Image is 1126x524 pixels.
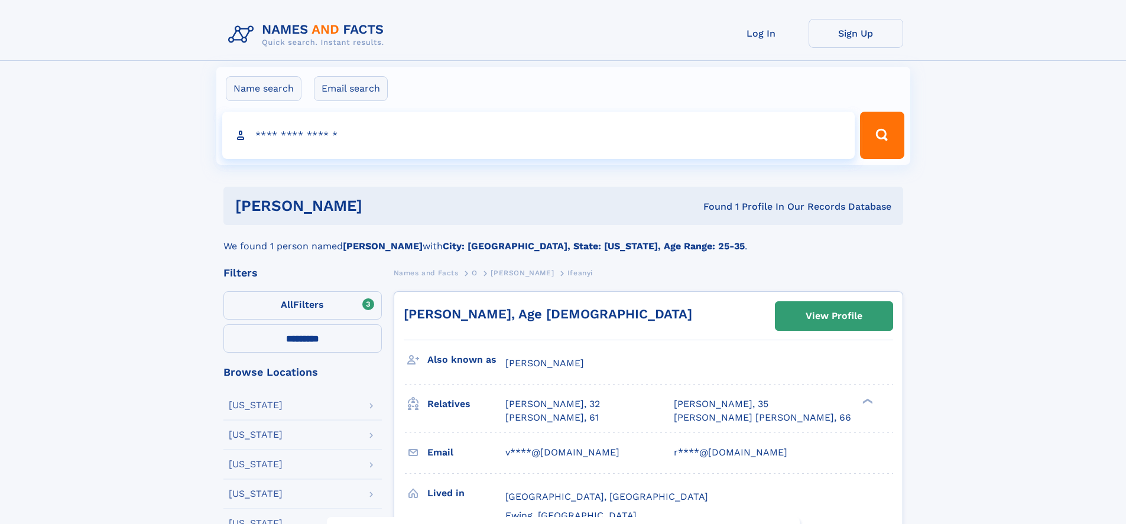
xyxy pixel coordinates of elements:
b: [PERSON_NAME] [343,240,423,252]
a: [PERSON_NAME], 32 [505,398,600,411]
h3: Also known as [427,350,505,370]
div: ❯ [859,398,874,405]
span: [PERSON_NAME] [505,357,584,369]
button: Search Button [860,112,904,159]
label: Filters [223,291,382,320]
label: Name search [226,76,301,101]
a: Sign Up [809,19,903,48]
span: [GEOGRAPHIC_DATA], [GEOGRAPHIC_DATA] [505,491,708,502]
a: Log In [714,19,809,48]
input: search input [222,112,855,159]
a: Names and Facts [394,265,459,280]
span: [PERSON_NAME] [491,269,554,277]
a: [PERSON_NAME], Age [DEMOGRAPHIC_DATA] [404,307,692,321]
a: [PERSON_NAME] [491,265,554,280]
div: We found 1 person named with . [223,225,903,253]
div: [US_STATE] [229,430,283,440]
a: O [472,265,478,280]
div: [US_STATE] [229,401,283,410]
h3: Lived in [427,483,505,503]
div: Filters [223,268,382,278]
div: View Profile [806,302,862,330]
div: Browse Locations [223,367,382,377]
h3: Relatives [427,394,505,414]
div: [US_STATE] [229,489,283,499]
a: [PERSON_NAME], 35 [674,398,768,411]
span: Ewing, [GEOGRAPHIC_DATA] [505,510,637,521]
span: O [472,269,478,277]
div: [US_STATE] [229,460,283,469]
h1: [PERSON_NAME] [235,198,533,213]
h3: Email [427,442,505,463]
a: View Profile [775,302,893,330]
a: [PERSON_NAME] [PERSON_NAME], 66 [674,411,851,424]
label: Email search [314,76,388,101]
span: Ifeanyi [567,269,593,277]
b: City: [GEOGRAPHIC_DATA], State: [US_STATE], Age Range: 25-35 [443,240,745,252]
a: [PERSON_NAME], 61 [505,411,599,424]
img: Logo Names and Facts [223,19,394,51]
div: Found 1 Profile In Our Records Database [533,200,891,213]
span: All [281,299,293,310]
